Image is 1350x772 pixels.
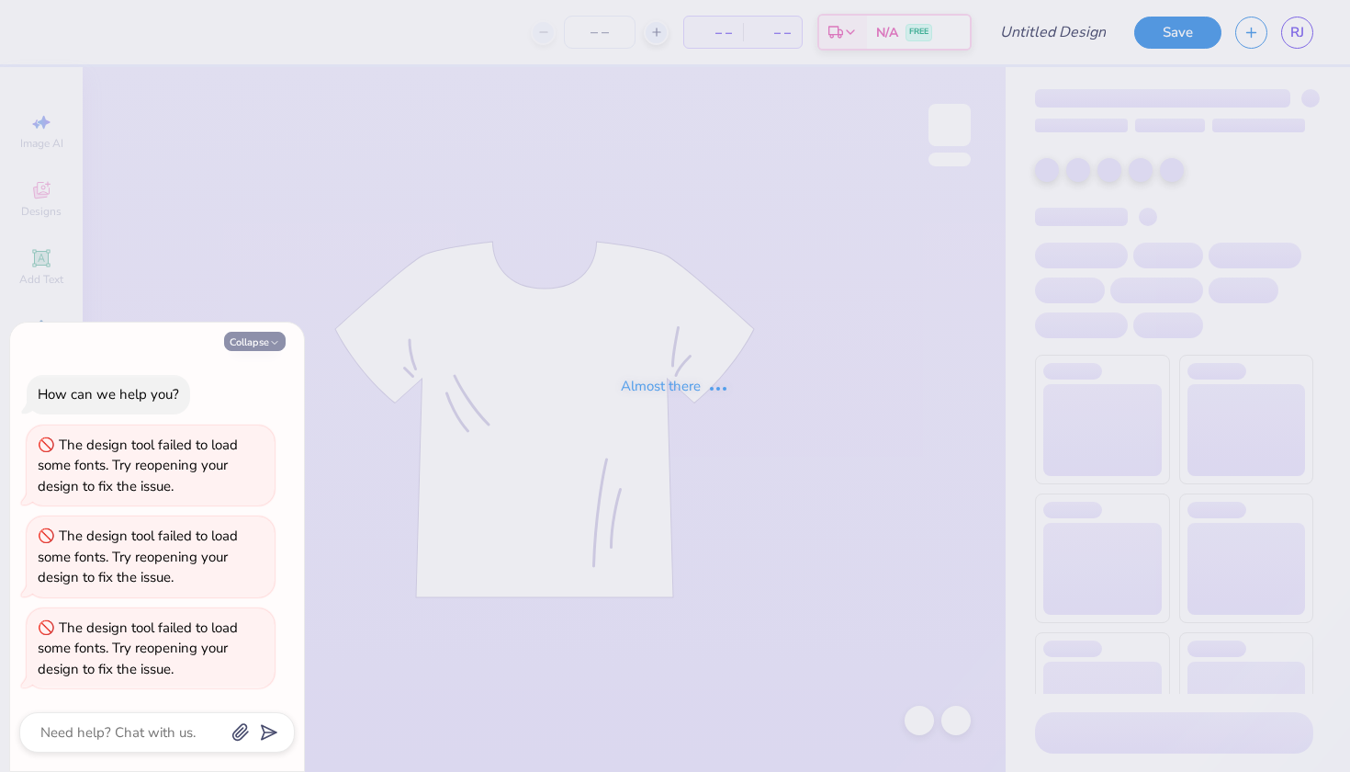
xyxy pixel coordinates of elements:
button: Collapse [224,332,286,351]
div: The design tool failed to load some fonts. Try reopening your design to fix the issue. [38,619,238,678]
div: The design tool failed to load some fonts. Try reopening your design to fix the issue. [38,527,238,586]
div: The design tool failed to load some fonts. Try reopening your design to fix the issue. [38,436,238,495]
div: How can we help you? [38,385,179,403]
div: Almost there [621,376,729,397]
